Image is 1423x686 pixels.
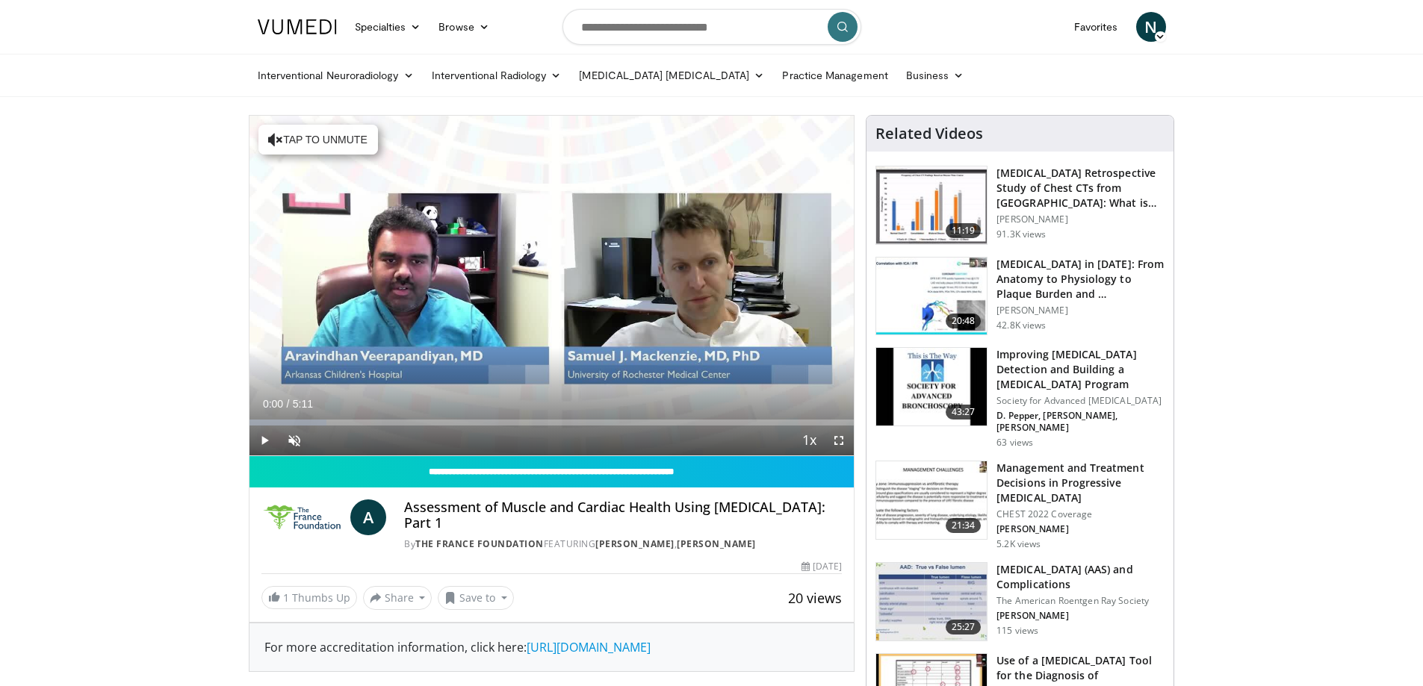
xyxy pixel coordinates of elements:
a: Interventional Neuroradiology [249,60,423,90]
a: [PERSON_NAME] [595,537,675,550]
a: 11:19 [MEDICAL_DATA] Retrospective Study of Chest CTs from [GEOGRAPHIC_DATA]: What is the Re… [PE... [875,166,1165,245]
button: Playback Rate [794,425,824,455]
a: [PERSON_NAME] [677,537,756,550]
h3: Improving [MEDICAL_DATA] Detection and Building a [MEDICAL_DATA] Program [996,347,1165,392]
a: 1 Thumbs Up [261,586,357,609]
span: 21:34 [946,518,982,533]
button: Save to [438,586,514,610]
a: 25:27 [MEDICAL_DATA] (AAS) and Complications The American Roentgen Ray Society [PERSON_NAME] 115 ... [875,562,1165,641]
div: By FEATURING , [404,537,842,551]
a: A [350,499,386,535]
div: Progress Bar [249,420,855,425]
a: N [1136,12,1166,42]
span: / [287,398,290,410]
p: [PERSON_NAME] [996,213,1165,225]
a: Business [897,60,973,90]
span: 20 views [788,589,842,607]
p: 42.8K views [996,319,1046,331]
img: VuMedi Logo [258,19,337,34]
span: 43:27 [946,405,982,420]
button: Play [249,425,279,455]
a: 21:34 Management and Treatment Decisions in Progressive [MEDICAL_DATA] CHEST 2022 Coverage [PERSO... [875,461,1165,550]
h3: [MEDICAL_DATA] in [DATE]: From Anatomy to Physiology to Plaque Burden and … [996,257,1165,302]
a: Specialties [346,12,430,42]
p: Society for Advanced [MEDICAL_DATA] [996,395,1165,407]
div: [DATE] [802,560,842,573]
span: 0:00 [263,398,283,410]
p: [PERSON_NAME] [996,523,1165,535]
span: 20:48 [946,314,982,328]
img: 6ccc95e5-92fb-4556-ac88-59144b238c7c.150x105_q85_crop-smart_upscale.jpg [876,563,987,640]
p: 63 views [996,437,1033,449]
h3: Management and Treatment Decisions in Progressive [MEDICAL_DATA] [996,461,1165,505]
h3: [MEDICAL_DATA] (AAS) and Complications [996,562,1165,592]
video-js: Video Player [249,116,855,456]
a: The France Foundation [415,537,544,550]
span: 5:11 [293,398,313,410]
img: 823da73b-7a00-425d-bb7f-45c8b03b10c3.150x105_q85_crop-smart_upscale.jpg [876,258,987,335]
a: Browse [430,12,498,42]
p: [PERSON_NAME] [996,610,1165,622]
button: Tap to unmute [258,125,378,155]
button: Fullscreen [824,425,854,455]
img: c2eb46a3-50d3-446d-a553-a9f8510c7760.150x105_q85_crop-smart_upscale.jpg [876,166,987,244]
button: Unmute [279,425,309,455]
p: 91.3K views [996,228,1046,240]
p: The American Roentgen Ray Society [996,595,1165,607]
img: The France Foundation [261,499,345,535]
a: Interventional Radiology [423,60,571,90]
a: 43:27 Improving [MEDICAL_DATA] Detection and Building a [MEDICAL_DATA] Program Society for Advanc... [875,347,1165,449]
a: 20:48 [MEDICAL_DATA] in [DATE]: From Anatomy to Physiology to Plaque Burden and … [PERSON_NAME] 4... [875,257,1165,336]
p: [PERSON_NAME] [996,305,1165,317]
p: 115 views [996,625,1038,637]
p: D. Pepper, [PERSON_NAME], [PERSON_NAME] [996,410,1165,434]
h3: [MEDICAL_DATA] Retrospective Study of Chest CTs from [GEOGRAPHIC_DATA]: What is the Re… [996,166,1165,211]
span: 11:19 [946,223,982,238]
p: CHEST 2022 Coverage [996,508,1165,520]
p: 5.2K views [996,538,1041,550]
a: Favorites [1065,12,1127,42]
a: Practice Management [773,60,896,90]
a: [URL][DOMAIN_NAME] [527,639,651,655]
span: 25:27 [946,620,982,634]
img: da6f2637-572c-4e26-9f3c-99c40a6d351c.150x105_q85_crop-smart_upscale.jpg [876,348,987,425]
a: [MEDICAL_DATA] [MEDICAL_DATA] [570,60,773,90]
img: e068fbde-c28a-4cc7-b522-dd8887a390da.150x105_q85_crop-smart_upscale.jpg [876,461,987,539]
input: Search topics, interventions [562,9,861,45]
div: For more accreditation information, click here: [264,638,840,656]
span: 1 [283,590,289,605]
button: Share [363,586,433,610]
h4: Assessment of Muscle and Cardiac Health Using [MEDICAL_DATA]: Part 1 [404,499,842,531]
h4: Related Videos [875,125,983,143]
